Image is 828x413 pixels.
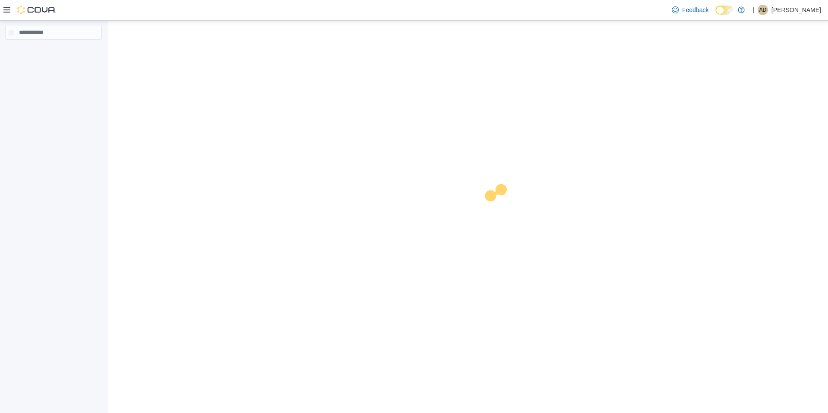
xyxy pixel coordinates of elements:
nav: Complex example [5,41,102,62]
p: | [753,5,754,15]
span: Feedback [682,6,709,14]
img: cova-loader [468,178,533,242]
a: Feedback [668,1,712,19]
p: [PERSON_NAME] [772,5,821,15]
img: Cova [17,6,56,14]
div: Andreea Dragomir [758,5,768,15]
span: AD [759,5,767,15]
input: Dark Mode [715,6,734,15]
